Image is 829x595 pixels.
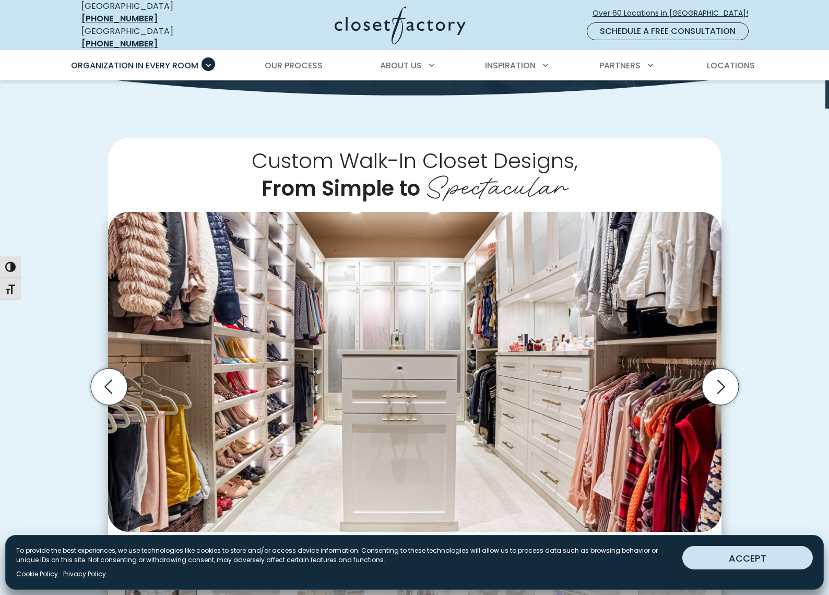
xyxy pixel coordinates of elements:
a: [PHONE_NUMBER] [81,13,158,25]
img: Closet Factory Logo [335,6,466,44]
span: Inspiration [485,59,536,72]
button: ACCEPT [682,546,813,569]
nav: Primary Menu [64,51,765,80]
img: Custom walk-in closet with white built-in shelving, hanging rods, and LED rod lighting, featuring... [108,212,721,531]
a: Privacy Policy [63,569,106,579]
span: Spectacular [425,163,568,205]
a: Over 60 Locations in [GEOGRAPHIC_DATA]! [592,4,757,22]
div: [GEOGRAPHIC_DATA] [81,25,233,50]
span: About Us [380,59,422,72]
figcaption: Custom walk-in closet with shaker-style cabinetry and brass hardware features angled shoe shelves... [108,532,721,561]
span: From Simple to [262,174,420,203]
p: To provide the best experiences, we use technologies like cookies to store and/or access device i... [16,546,674,565]
button: Previous slide [87,364,132,409]
span: Organization in Every Room [71,59,198,72]
span: Over 60 Locations in [GEOGRAPHIC_DATA]! [593,8,756,19]
a: Cookie Policy [16,569,58,579]
span: Custom Walk-In Closet Designs, [252,146,578,175]
span: Locations [707,59,755,72]
a: [PHONE_NUMBER] [81,38,158,50]
span: Partners [599,59,641,72]
span: Our Process [265,59,323,72]
a: Schedule a Free Consultation [587,22,749,40]
button: Next slide [698,364,743,409]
